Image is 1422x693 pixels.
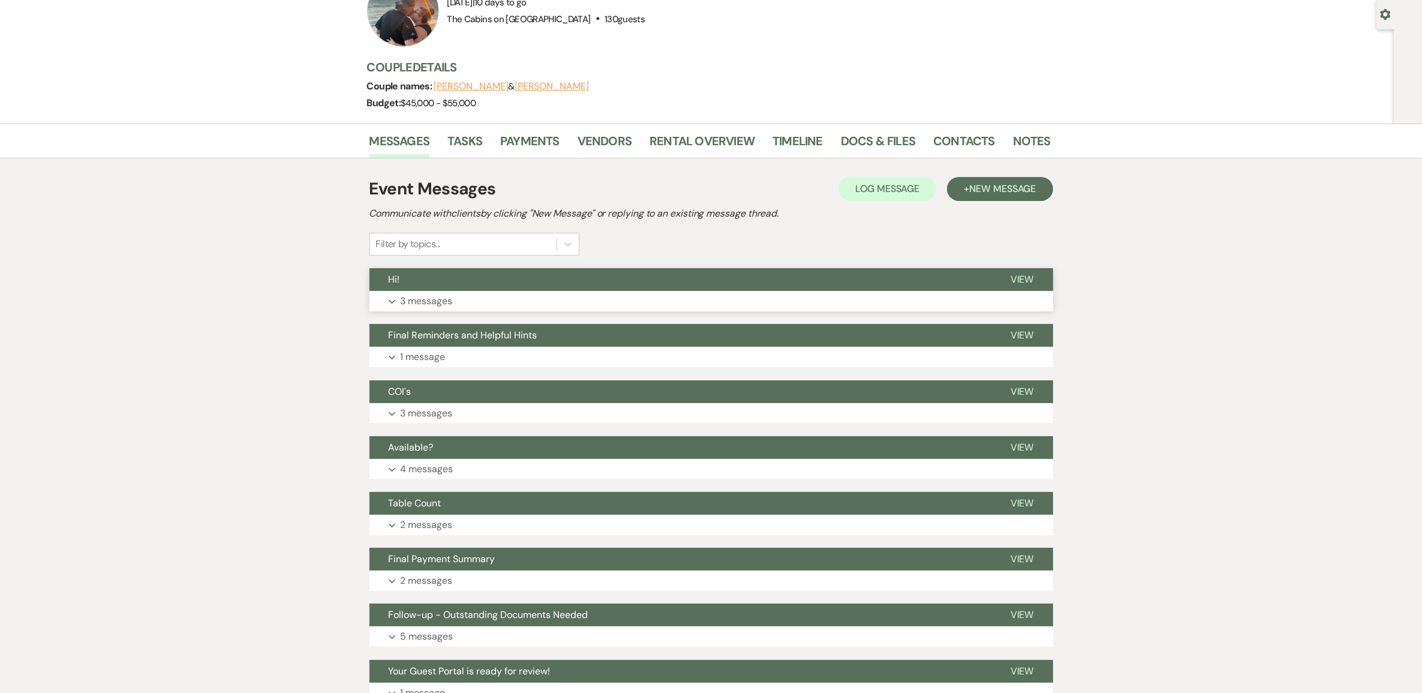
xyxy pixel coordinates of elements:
button: Available? [369,436,991,459]
div: Filter by topics... [376,237,440,251]
a: Vendors [578,131,632,158]
p: 2 messages [401,573,453,589]
a: Timeline [772,131,823,158]
span: COI's [389,385,411,398]
button: 3 messages [369,403,1053,424]
span: & [434,80,589,92]
span: Hi! [389,273,400,286]
a: Contacts [933,131,995,158]
button: View [991,268,1053,291]
button: View [991,660,1053,683]
a: Payments [500,131,560,158]
span: View [1011,553,1034,565]
button: [PERSON_NAME] [515,82,589,91]
a: Docs & Files [841,131,915,158]
span: View [1011,273,1034,286]
span: View [1011,441,1034,454]
h1: Event Messages [369,176,496,202]
button: View [991,604,1053,626]
span: Available? [389,441,434,454]
span: Follow-up - Outstanding Documents Needed [389,608,588,621]
button: Final Reminders and Helpful Hints [369,324,991,347]
button: View [991,436,1053,459]
button: 4 messages [369,459,1053,479]
span: View [1011,665,1034,677]
button: COI's [369,380,991,403]
span: $45,000 - $55,000 [401,97,476,109]
a: Tasks [447,131,482,158]
a: Messages [369,131,430,158]
span: View [1011,385,1034,398]
button: Open lead details [1380,8,1391,19]
p: 2 messages [401,517,453,533]
h2: Communicate with clients by clicking "New Message" or replying to an existing message thread. [369,206,1053,221]
p: 3 messages [401,293,453,309]
button: 1 message [369,347,1053,367]
p: 5 messages [401,629,453,644]
span: Couple names: [367,80,434,92]
button: Log Message [838,177,936,201]
p: 1 message [401,349,446,365]
a: Notes [1013,131,1051,158]
button: Your Guest Portal is ready for review! [369,660,991,683]
span: Budget: [367,97,401,109]
span: New Message [969,182,1036,195]
p: 3 messages [401,406,453,421]
span: View [1011,608,1034,621]
span: Your Guest Portal is ready for review! [389,665,551,677]
span: Final Payment Summary [389,553,495,565]
button: Follow-up - Outstanding Documents Needed [369,604,991,626]
p: 4 messages [401,461,453,477]
h3: Couple Details [367,59,1039,76]
button: +New Message [947,177,1053,201]
button: View [991,380,1053,403]
button: Final Payment Summary [369,548,991,571]
button: View [991,492,1053,515]
button: 2 messages [369,515,1053,535]
button: View [991,548,1053,571]
button: Table Count [369,492,991,515]
button: 2 messages [369,571,1053,591]
button: View [991,324,1053,347]
span: Log Message [855,182,919,195]
button: 3 messages [369,291,1053,311]
span: 130 guests [605,13,645,25]
span: View [1011,329,1034,341]
button: 5 messages [369,626,1053,647]
span: Final Reminders and Helpful Hints [389,329,537,341]
button: Hi! [369,268,991,291]
span: The Cabins on [GEOGRAPHIC_DATA] [447,13,591,25]
span: Table Count [389,497,441,509]
span: View [1011,497,1034,509]
a: Rental Overview [650,131,754,158]
button: [PERSON_NAME] [434,82,509,91]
